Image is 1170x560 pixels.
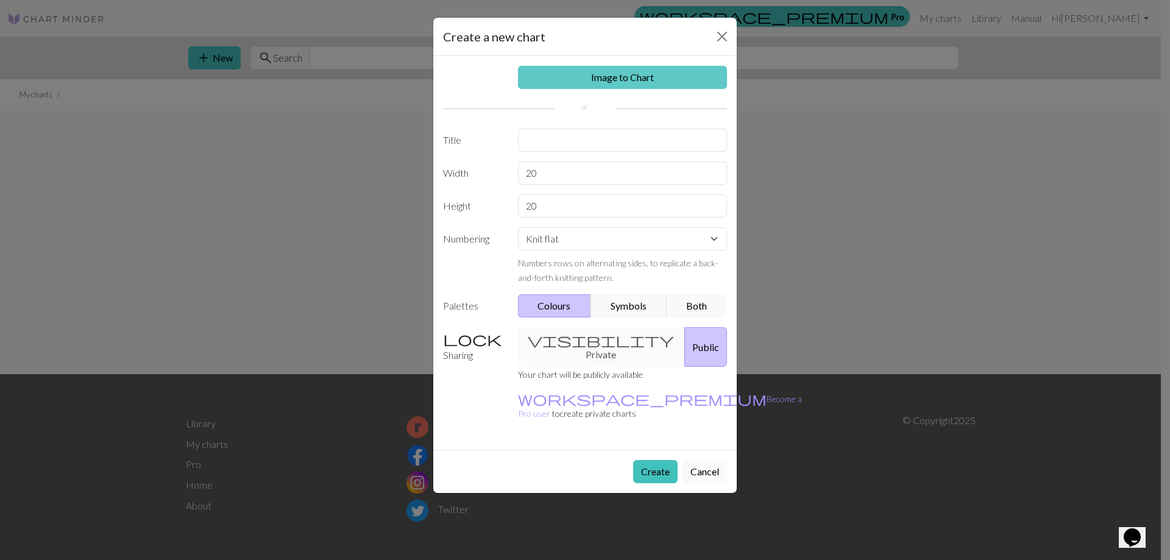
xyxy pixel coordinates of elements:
iframe: chat widget [1119,511,1158,548]
h5: Create a new chart [443,27,545,46]
label: Height [436,194,511,218]
button: Cancel [682,460,727,483]
label: Sharing [436,327,511,367]
small: Numbers rows on alternating sides, to replicate a back-and-forth knitting pattern. [518,258,718,283]
span: workspace_premium [518,390,767,407]
button: Public [684,327,727,367]
a: Image to Chart [518,66,728,89]
button: Create [633,460,678,483]
button: Both [667,294,728,317]
button: Colours [518,294,592,317]
button: Close [712,27,732,46]
label: Width [436,161,511,185]
small: to create private charts [518,394,802,419]
button: Symbols [590,294,667,317]
label: Title [436,129,511,152]
label: Palettes [436,294,511,317]
a: Become a Pro user [518,394,802,419]
small: Your chart will be publicly available [518,369,643,380]
label: Numbering [436,227,511,285]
